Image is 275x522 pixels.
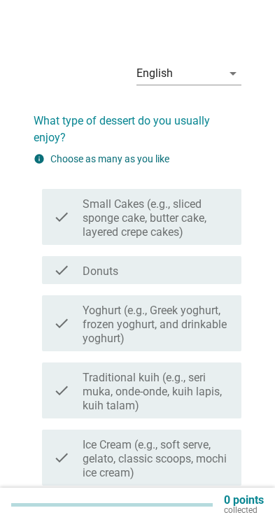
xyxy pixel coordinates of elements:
[53,262,70,278] i: check
[34,153,45,164] i: info
[83,264,118,278] label: Donuts
[53,435,70,480] i: check
[34,99,241,146] h2: What type of dessert do you usually enjoy?
[224,495,264,505] p: 0 points
[53,195,70,239] i: check
[83,438,230,480] label: Ice Cream (e.g., soft serve, gelato, classic scoops, mochi ice cream)
[136,67,173,80] div: English
[83,371,230,413] label: Traditional kuih (e.g., seri muka, onde-onde, kuih lapis, kuih talam)
[53,301,70,346] i: check
[224,505,264,515] p: collected
[83,197,230,239] label: Small Cakes (e.g., sliced sponge cake, butter cake, layered crepe cakes)
[53,368,70,413] i: check
[50,153,169,164] label: Choose as many as you like
[225,65,241,82] i: arrow_drop_down
[83,304,230,346] label: Yoghurt (e.g., Greek yoghurt, frozen yoghurt, and drinkable yoghurt)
